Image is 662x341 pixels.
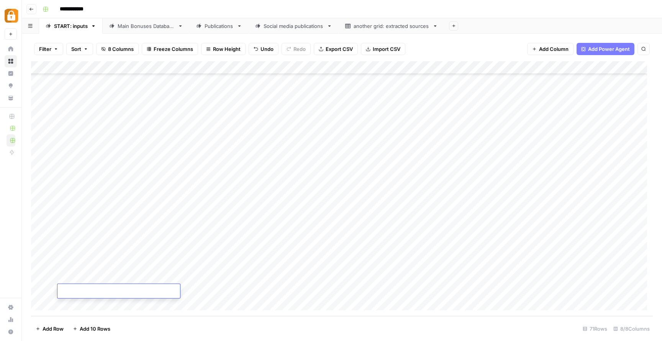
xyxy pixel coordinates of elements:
[5,6,17,25] button: Workspace: Adzz
[326,45,353,53] span: Export CSV
[43,325,64,333] span: Add Row
[527,43,574,55] button: Add Column
[96,43,139,55] button: 8 Columns
[264,22,324,30] div: Social media publications
[201,43,246,55] button: Row Height
[213,45,241,53] span: Row Height
[190,18,249,34] a: Publications
[580,323,610,335] div: 71 Rows
[154,45,193,53] span: Freeze Columns
[261,45,274,53] span: Undo
[5,9,18,23] img: Adzz Logo
[5,301,17,313] a: Settings
[34,43,63,55] button: Filter
[539,45,569,53] span: Add Column
[39,45,51,53] span: Filter
[354,22,429,30] div: another grid: extracted sources
[249,18,339,34] a: Social media publications
[610,323,653,335] div: 8/8 Columns
[39,18,103,34] a: START: inputs
[5,92,17,104] a: Your Data
[80,325,110,333] span: Add 10 Rows
[66,43,93,55] button: Sort
[205,22,234,30] div: Publications
[5,313,17,326] a: Usage
[5,326,17,338] button: Help + Support
[5,67,17,80] a: Insights
[588,45,630,53] span: Add Power Agent
[339,18,444,34] a: another grid: extracted sources
[5,80,17,92] a: Opportunities
[142,43,198,55] button: Freeze Columns
[249,43,279,55] button: Undo
[293,45,306,53] span: Redo
[54,22,88,30] div: START: inputs
[5,43,17,55] a: Home
[31,323,68,335] button: Add Row
[71,45,81,53] span: Sort
[577,43,634,55] button: Add Power Agent
[373,45,400,53] span: Import CSV
[361,43,405,55] button: Import CSV
[5,55,17,67] a: Browse
[108,45,134,53] span: 8 Columns
[68,323,115,335] button: Add 10 Rows
[282,43,311,55] button: Redo
[103,18,190,34] a: Main Bonuses Database
[118,22,175,30] div: Main Bonuses Database
[314,43,358,55] button: Export CSV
